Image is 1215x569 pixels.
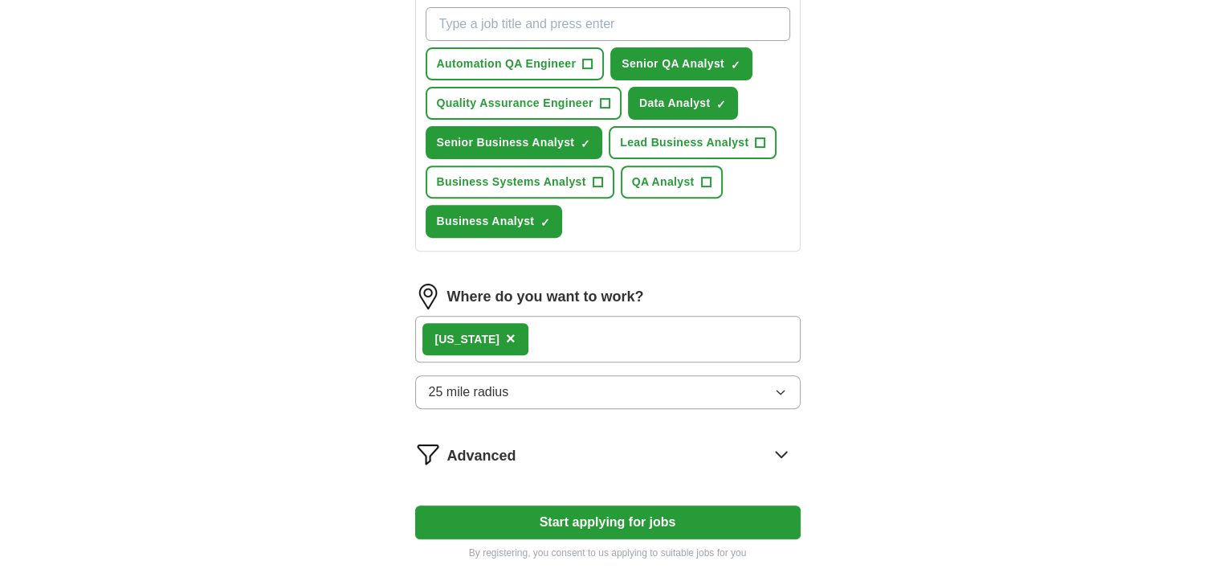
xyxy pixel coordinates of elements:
[731,59,740,72] span: ✓
[426,87,622,120] button: Quality Assurance Engineer
[506,327,516,351] button: ×
[609,126,777,159] button: Lead Business Analyst
[435,333,499,346] strong: [US_STATE]
[622,55,724,72] span: Senior QA Analyst
[415,441,441,467] img: filter
[426,7,790,41] input: Type a job title and press enter
[628,87,739,120] button: Data Analyst✓
[639,95,711,112] span: Data Analyst
[426,205,563,238] button: Business Analyst✓
[620,134,748,151] span: Lead Business Analyst
[437,174,586,190] span: Business Systems Analyst
[426,126,603,159] button: Senior Business Analyst✓
[437,55,577,72] span: Automation QA Engineer
[437,213,535,230] span: Business Analyst
[632,174,695,190] span: QA Analyst
[437,134,575,151] span: Senior Business Analyst
[415,375,801,409] button: 25 mile radius
[447,445,516,467] span: Advanced
[426,166,614,199] button: Business Systems Analyst
[540,216,550,229] span: ✓
[415,546,801,560] p: By registering, you consent to us applying to suitable jobs for you
[716,98,726,111] span: ✓
[426,47,605,80] button: Automation QA Engineer
[447,286,644,308] label: Where do you want to work?
[506,330,516,347] span: ×
[415,506,801,539] button: Start applying for jobs
[437,95,593,112] span: Quality Assurance Engineer
[581,137,590,150] span: ✓
[429,383,509,402] span: 25 mile radius
[415,284,441,309] img: location.png
[621,166,723,199] button: QA Analyst
[610,47,752,80] button: Senior QA Analyst✓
